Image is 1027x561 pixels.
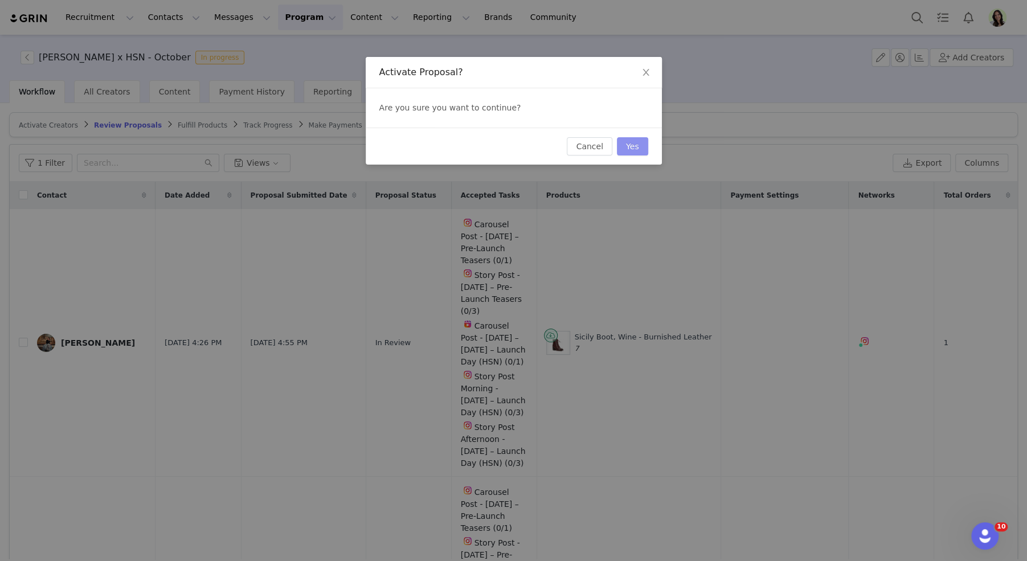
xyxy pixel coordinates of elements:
[567,137,612,155] button: Cancel
[630,57,662,89] button: Close
[617,137,648,155] button: Yes
[995,522,1008,531] span: 10
[971,522,999,550] iframe: Intercom live chat
[379,66,648,79] div: Activate Proposal?
[366,88,662,128] div: Are you sure you want to continue?
[641,68,650,77] i: icon: close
